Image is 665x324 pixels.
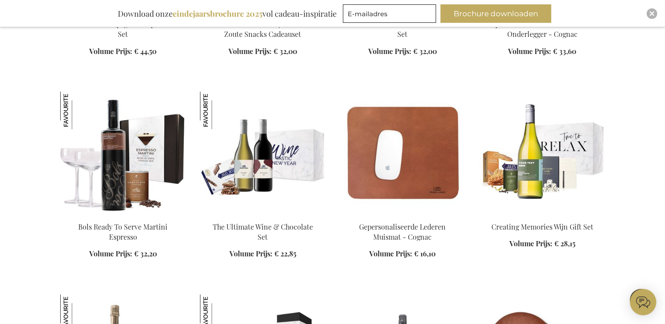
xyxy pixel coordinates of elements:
a: Beer Apéro Gift Box The Ultimate Wine & Chocolate Set [200,211,326,219]
span: € 22,85 [274,249,296,258]
img: Bols Ready To Serve Martini Espresso [60,91,98,129]
span: Volume Prijs: [229,47,272,56]
a: Volume Prijs: € 28,15 [509,239,575,249]
span: Volume Prijs: [369,249,412,258]
a: The Ultimate Wine & Chocolate Set [213,222,313,241]
a: Volume Prijs: € 32,20 [89,249,157,259]
input: E-mailadres [343,4,436,23]
img: Bols Ready To Serve Martini Espresso [60,91,186,214]
a: Bols Ready To Serve Martini Espresso [78,222,167,241]
span: Volume Prijs: [89,47,132,56]
div: Download onze vol cadeau-inspiratie [114,4,341,23]
span: € 44,50 [134,47,156,56]
a: Volume Prijs: € 16,10 [369,249,436,259]
a: Creating Memories Wijn Gift Set [491,222,593,231]
span: € 32,00 [273,47,297,56]
a: Leather Mouse Pad - Cognac [340,211,465,219]
span: € 33,60 [553,47,576,56]
button: Brochure downloaden [440,4,551,23]
a: Volume Prijs: € 32,00 [229,47,297,57]
img: The Ultimate Wine & Chocolate Set [200,91,238,129]
img: Personalised White Wine [480,91,605,214]
iframe: belco-activator-frame [630,289,656,315]
span: Volume Prijs: [89,249,132,258]
span: € 32,20 [134,249,157,258]
a: Personalised White Wine [480,211,605,219]
a: Gepersonaliseerde Lederen Muismat - Cognac [359,222,446,241]
img: Leather Mouse Pad - Cognac [340,91,465,214]
span: € 28,15 [554,239,575,248]
a: Bols Ready To Serve Martini Espresso Bols Ready To Serve Martini Espresso [60,211,186,219]
span: € 32,00 [413,47,437,56]
img: Close [649,11,654,16]
a: Volume Prijs: € 32,00 [368,47,437,57]
b: eindejaarsbrochure 2025 [173,8,262,19]
span: Volume Prijs: [509,239,552,248]
a: Volume Prijs: € 44,50 [89,47,156,57]
div: Close [647,8,657,19]
img: Beer Apéro Gift Box [200,91,326,214]
span: Volume Prijs: [368,47,411,56]
form: marketing offers and promotions [343,4,439,25]
span: € 16,10 [414,249,436,258]
a: Volume Prijs: € 22,85 [229,249,296,259]
span: Volume Prijs: [229,249,273,258]
a: Volume Prijs: € 33,60 [508,47,576,57]
span: Volume Prijs: [508,47,551,56]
